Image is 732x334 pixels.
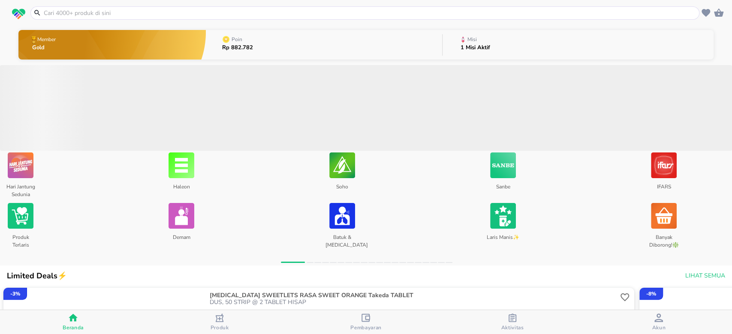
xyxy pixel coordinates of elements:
[325,180,359,196] p: Soho
[350,324,382,331] span: Pembayaran
[169,151,194,180] img: Haleon
[32,45,57,51] p: Gold
[329,151,355,180] img: Soho
[439,310,585,334] button: Aktivitas
[3,180,37,196] p: Hari Jantung Sedunia
[329,201,355,230] img: Batuk & Flu
[43,9,697,18] input: Cari 4000+ produk di sini
[486,180,520,196] p: Sanbe
[685,271,725,281] span: Lihat Semua
[8,201,33,230] img: Produk Terlaris
[164,180,198,196] p: Haleon
[210,299,618,306] p: DUS, 50 STRIP @ 2 TABLET HISAP
[651,151,677,180] img: IFARS
[222,45,253,51] p: Rp 882.782
[211,324,229,331] span: Produk
[651,201,677,230] img: Banyak Diborong!❇️
[490,151,516,180] img: Sanbe
[586,310,732,334] button: Akun
[10,290,20,298] p: - 3 %
[210,292,616,299] p: [MEDICAL_DATA] SWEETLETS RASA SWEET ORANGE Takeda TABLET
[206,28,442,62] button: PoinRp 882.782
[443,28,714,62] button: Misi1 Misi Aktif
[467,37,477,42] p: Misi
[647,180,681,196] p: IFARS
[490,201,516,230] img: Laris Manis✨
[647,230,681,247] p: Banyak Diborong!❇️
[164,230,198,247] p: Demam
[325,230,359,247] p: Batuk & [MEDICAL_DATA]
[169,201,194,230] img: Demam
[37,37,56,42] p: Member
[646,290,656,298] p: - 8 %
[461,45,490,51] p: 1 Misi Aktif
[63,324,84,331] span: Beranda
[8,151,33,180] img: Hari Jantung Sedunia
[12,9,25,20] img: logo_swiperx_s.bd005f3b.svg
[232,37,242,42] p: Poin
[486,230,520,247] p: Laris Manis✨
[18,28,206,62] button: MemberGold
[293,310,439,334] button: Pembayaran
[652,324,666,331] span: Akun
[682,268,727,284] button: Lihat Semua
[501,324,524,331] span: Aktivitas
[3,230,37,247] p: Produk Terlaris
[146,310,292,334] button: Produk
